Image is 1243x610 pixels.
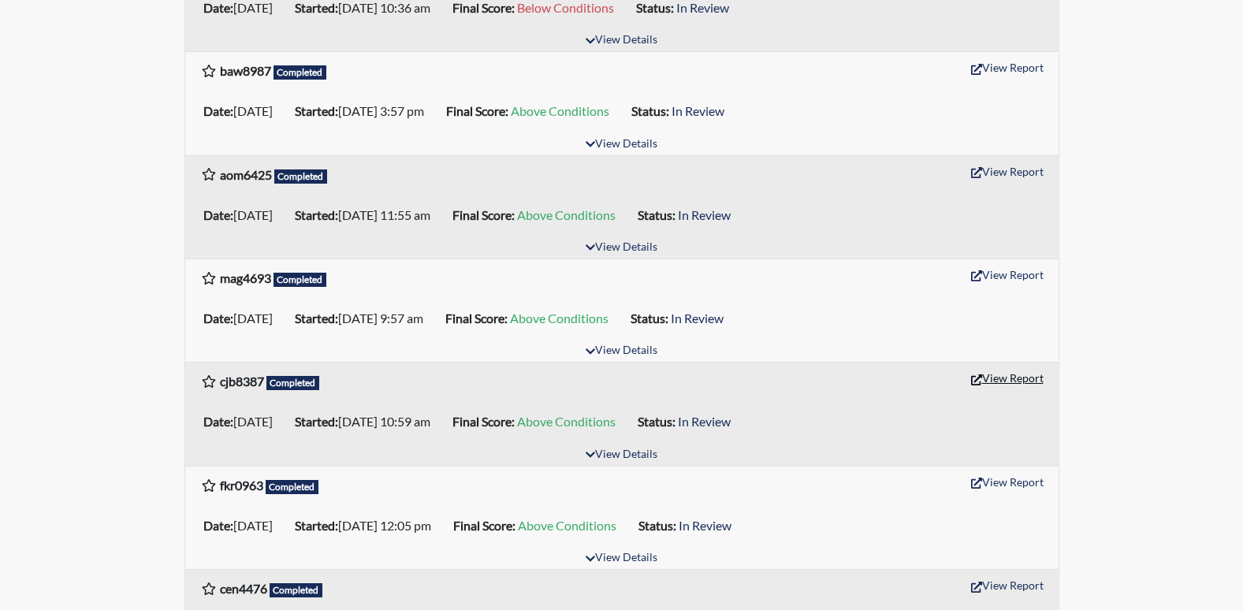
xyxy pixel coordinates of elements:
[510,311,608,325] span: Above Conditions
[203,414,233,429] b: Date:
[579,340,664,362] button: View Details
[197,409,288,434] li: [DATE]
[270,583,323,597] span: Completed
[453,518,515,533] b: Final Score:
[197,203,288,228] li: [DATE]
[964,55,1051,80] button: View Report
[579,237,664,259] button: View Details
[220,167,272,182] b: aom6425
[518,518,616,533] span: Above Conditions
[631,103,669,118] b: Status:
[579,134,664,155] button: View Details
[288,99,440,124] li: [DATE] 3:57 pm
[295,207,338,222] b: Started:
[203,207,233,222] b: Date:
[288,306,439,331] li: [DATE] 9:57 am
[445,311,508,325] b: Final Score:
[288,203,446,228] li: [DATE] 11:55 am
[579,548,664,569] button: View Details
[678,207,731,222] span: In Review
[295,518,338,533] b: Started:
[274,65,327,80] span: Completed
[274,273,327,287] span: Completed
[964,573,1051,597] button: View Report
[579,30,664,51] button: View Details
[203,518,233,533] b: Date:
[266,376,320,390] span: Completed
[452,414,515,429] b: Final Score:
[452,207,515,222] b: Final Score:
[288,409,446,434] li: [DATE] 10:59 am
[679,518,731,533] span: In Review
[197,99,288,124] li: [DATE]
[220,63,271,78] b: baw8987
[203,103,233,118] b: Date:
[672,103,724,118] span: In Review
[517,207,616,222] span: Above Conditions
[446,103,508,118] b: Final Score:
[964,262,1051,287] button: View Report
[964,366,1051,390] button: View Report
[220,581,267,596] b: cen4476
[220,478,263,493] b: fkr0963
[579,444,664,466] button: View Details
[295,414,338,429] b: Started:
[671,311,724,325] span: In Review
[274,169,328,184] span: Completed
[638,207,675,222] b: Status:
[964,470,1051,494] button: View Report
[266,480,319,494] span: Completed
[295,311,338,325] b: Started:
[631,311,668,325] b: Status:
[197,306,288,331] li: [DATE]
[203,311,233,325] b: Date:
[638,518,676,533] b: Status:
[197,513,288,538] li: [DATE]
[638,414,675,429] b: Status:
[220,270,271,285] b: mag4693
[964,159,1051,184] button: View Report
[220,374,264,389] b: cjb8387
[511,103,609,118] span: Above Conditions
[295,103,338,118] b: Started:
[288,513,447,538] li: [DATE] 12:05 pm
[678,414,731,429] span: In Review
[517,414,616,429] span: Above Conditions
